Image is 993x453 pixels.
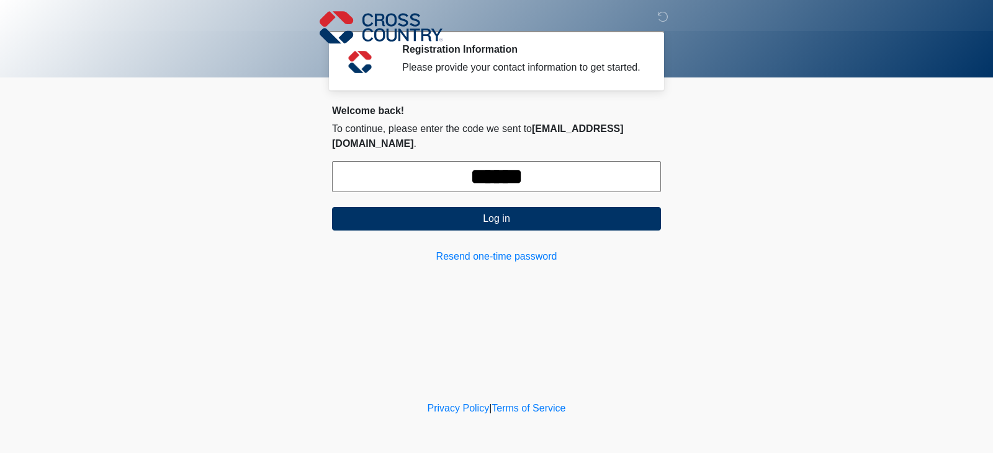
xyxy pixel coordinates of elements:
h2: Welcome back! [332,105,661,117]
img: Cross Country Logo [320,9,443,45]
a: | [489,403,492,413]
img: Agent Avatar [341,43,379,81]
a: Resend one-time password [332,249,661,264]
p: To continue, please enter the code we sent to . [332,121,661,151]
button: Log in [332,207,661,231]
a: Privacy Policy [428,403,490,413]
div: Please provide your contact information to get started. [402,60,642,75]
a: Terms of Service [492,403,565,413]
